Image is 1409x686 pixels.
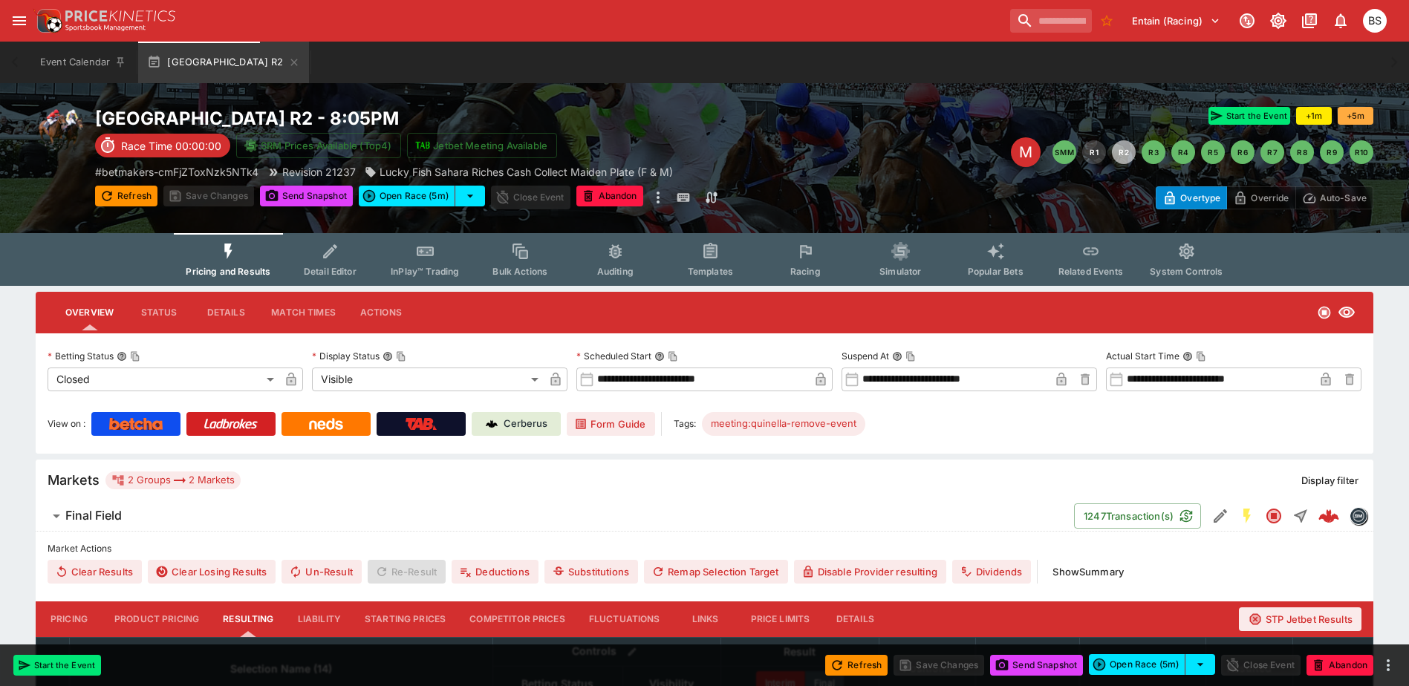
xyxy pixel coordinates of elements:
button: Details [192,295,259,330]
button: Remap Selection Target [644,560,788,584]
button: Clear Losing Results [148,560,276,584]
nav: pagination navigation [1052,140,1373,164]
button: Jetbet Meeting Available [407,133,557,158]
button: Overview [53,295,126,330]
button: Details [821,601,888,637]
button: Refresh [95,186,157,206]
div: Closed [48,367,279,391]
button: Resulting [211,601,285,637]
button: Status [126,295,192,330]
button: +1m [1296,107,1332,125]
button: R9 [1320,140,1344,164]
button: Select Tenant [1123,9,1229,33]
button: Display filter [1292,468,1367,492]
button: R5 [1201,140,1225,164]
button: SMM [1052,140,1076,164]
div: betmakers [1350,507,1367,525]
div: Betting Target: cerberus [702,412,865,436]
button: Refresh [825,655,888,676]
span: Mark an event as closed and abandoned. [576,188,643,203]
svg: Visible [1338,304,1356,321]
span: Mark an event as closed and abandoned. [1307,656,1373,671]
p: Race Time 00:00:00 [121,138,221,154]
button: Overtype [1156,186,1227,209]
button: more [649,186,667,209]
input: search [1010,9,1092,33]
button: SRM Prices Available (Top4) [236,133,401,158]
span: Pricing and Results [186,266,270,277]
div: Visible [312,367,544,391]
button: Send Snapshot [990,655,1083,676]
img: horse_racing.png [36,107,83,154]
div: Event type filters [174,233,1234,286]
div: split button [1089,654,1215,675]
p: Suspend At [842,350,889,362]
button: Starting Prices [353,601,458,637]
button: Documentation [1296,7,1323,34]
p: Betting Status [48,350,114,362]
button: Open Race (5m) [359,186,455,206]
img: logo-cerberus--red.svg [1318,506,1339,526]
svg: Closed [1265,507,1283,525]
img: Neds [309,418,342,430]
button: select merge strategy [1185,654,1215,675]
img: TabNZ [406,418,437,430]
button: Links [672,601,739,637]
a: c6c194d7-9cd4-46b9-89ee-69520c8fddf5 [1314,501,1344,531]
img: betmakers [1350,508,1367,524]
span: InPlay™ Trading [391,266,459,277]
svg: Closed [1317,305,1332,320]
button: Liability [286,601,353,637]
label: Market Actions [48,538,1361,560]
img: Betcha [109,418,163,430]
span: Bulk Actions [492,266,547,277]
a: Form Guide [567,412,655,436]
button: Actual Start TimeCopy To Clipboard [1182,351,1193,362]
button: Display StatusCopy To Clipboard [383,351,393,362]
button: R2 [1112,140,1136,164]
button: R1 [1082,140,1106,164]
button: Connected to PK [1234,7,1260,34]
button: Pricing [36,601,102,637]
button: select merge strategy [455,186,485,206]
button: Copy To Clipboard [905,351,916,362]
button: SGM Enabled [1234,503,1260,529]
button: Fluctuations [577,601,672,637]
button: R10 [1350,140,1373,164]
p: Auto-Save [1320,190,1367,206]
button: 1247Transaction(s) [1074,503,1201,529]
img: Ladbrokes [204,418,258,430]
button: +5m [1338,107,1373,125]
p: Override [1251,190,1289,206]
img: PriceKinetics Logo [33,6,62,36]
button: Betting StatusCopy To Clipboard [117,351,127,362]
button: R3 [1142,140,1165,164]
p: Lucky Fish Sahara Riches Cash Collect Maiden Plate (F & M) [380,164,673,180]
button: [GEOGRAPHIC_DATA] R2 [138,42,308,83]
h6: Final Field [65,508,122,523]
p: Actual Start Time [1106,350,1179,362]
button: Copy To Clipboard [396,351,406,362]
button: Open Race (5m) [1089,654,1185,675]
p: Display Status [312,350,380,362]
p: Overtype [1180,190,1220,206]
button: Abandon [576,186,643,206]
button: Deductions [452,560,538,584]
button: open drawer [6,7,33,34]
button: Straight [1287,503,1314,529]
button: Edit Detail [1207,503,1234,529]
div: Start From [1156,186,1373,209]
button: Copy To Clipboard [130,351,140,362]
div: Brendan Scoble [1363,9,1387,33]
button: Price Limits [739,601,822,637]
button: STP Jetbet Results [1239,607,1361,631]
button: Un-Result [282,560,361,584]
button: R4 [1171,140,1195,164]
button: more [1379,656,1397,674]
span: Templates [688,266,733,277]
img: PriceKinetics [65,10,175,22]
p: Copy To Clipboard [95,164,258,180]
div: Lucky Fish Sahara Riches Cash Collect Maiden Plate (F & M) [365,164,673,180]
button: Match Times [259,295,348,330]
button: Brendan Scoble [1358,4,1391,37]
